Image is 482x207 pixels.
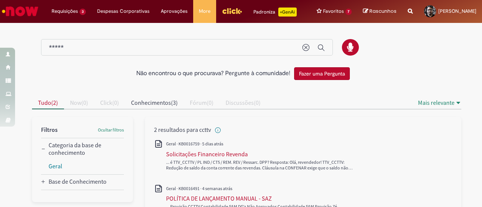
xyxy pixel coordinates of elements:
span: 7 [345,9,352,15]
button: Fazer uma Pergunta [294,67,350,80]
div: Padroniza [253,8,297,17]
span: Rascunhos [369,8,397,15]
span: 3 [79,9,86,15]
a: Rascunhos [363,8,397,15]
span: Aprovações [161,8,188,15]
span: [PERSON_NAME] [438,8,476,14]
span: Despesas Corporativas [97,8,149,15]
h2: Não encontrou o que procurava? Pergunte à comunidade! [136,70,290,77]
span: Favoritos [323,8,344,15]
img: click_logo_yellow_360x200.png [222,5,242,17]
span: More [199,8,210,15]
img: ServiceNow [1,4,40,19]
span: Requisições [52,8,78,15]
p: +GenAi [278,8,297,17]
